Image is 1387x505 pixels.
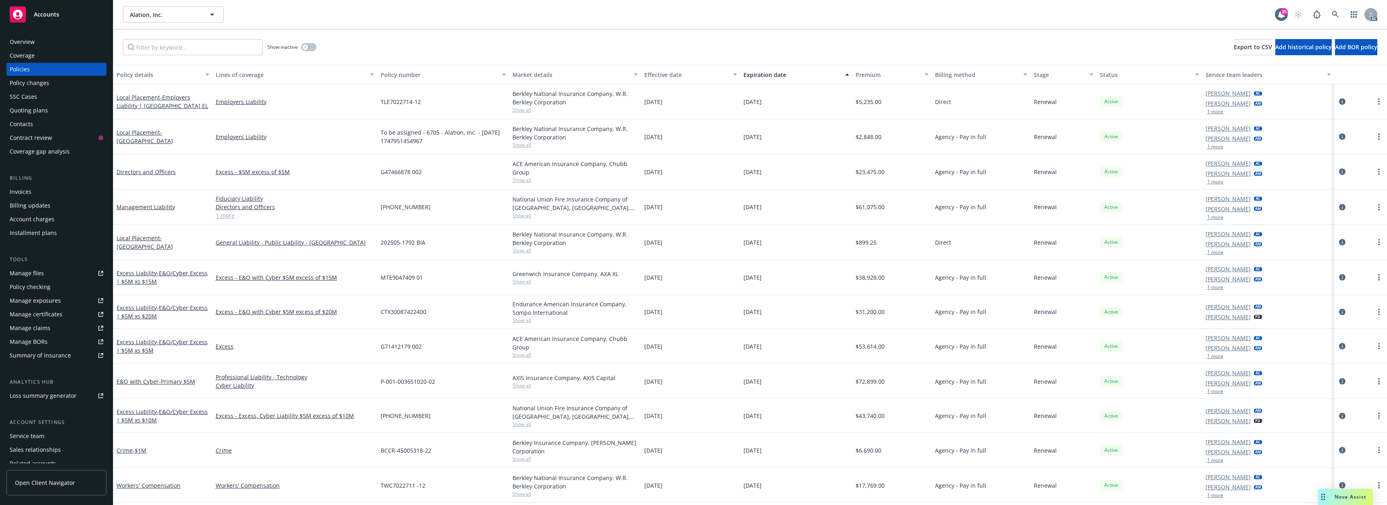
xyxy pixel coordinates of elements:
a: circleInformation [1337,341,1347,351]
span: - E&O/Cyber Excess | $5M xs $20M [117,304,208,320]
div: Expiration date [743,71,840,79]
a: Manage claims [6,322,106,335]
span: Agency - Pay in full [935,273,986,282]
a: more [1374,376,1384,386]
div: Invoices [10,185,31,198]
div: Berkley Insurance Company, [PERSON_NAME] Corporation [512,438,638,455]
a: Excess Liability [117,269,208,285]
span: Agency - Pay in full [935,133,986,141]
a: Loss summary generator [6,389,106,402]
div: Endurance American Insurance Company, Sompo International [512,300,638,317]
div: Berkley National Insurance Company, W.R. Berkley Corporation [512,89,638,106]
span: Active [1103,204,1119,211]
span: Export to CSV [1234,43,1272,51]
span: CTX30087422400 [381,308,426,316]
a: Summary of insurance [6,349,106,362]
span: To be assigned - 6705 - Alation, Inc. - [DATE] 1747951454967 [381,128,506,145]
div: Premium [856,71,919,79]
a: Excess - E&O with Cyber $5M excess of $15M [216,273,374,282]
a: Search [1327,6,1343,23]
div: Policy checking [10,281,50,293]
div: Berkley National Insurance Company, W.R. Berkley Corporation [512,474,638,490]
span: $31,200.00 [856,308,885,316]
span: [DATE] [644,308,662,316]
span: [DATE] [644,273,662,282]
div: Quoting plans [10,104,48,117]
span: [DATE] [644,342,662,351]
a: [PERSON_NAME] [1206,134,1251,143]
div: Overview [10,35,35,48]
div: ACE American Insurance Company, Chubb Group [512,335,638,351]
a: [PERSON_NAME] [1206,265,1251,273]
a: Policy changes [6,77,106,89]
button: Export to CSV [1234,39,1272,55]
span: Agency - Pay in full [935,308,986,316]
a: circleInformation [1337,132,1347,141]
span: [DATE] [743,377,762,386]
span: TWC7022711 -12 [381,481,425,490]
a: Start snowing [1290,6,1306,23]
button: Market details [509,65,641,84]
a: Switch app [1346,6,1362,23]
span: [DATE] [644,238,662,247]
a: E&O with Cyber [117,378,195,385]
span: Renewal [1034,133,1057,141]
a: [PERSON_NAME] [1206,99,1251,108]
a: Directors and Officers [117,168,176,176]
button: Policy number [377,65,509,84]
span: Agency - Pay in full [935,377,986,386]
a: [PERSON_NAME] [1206,275,1251,283]
span: Active [1103,274,1119,281]
span: TLE7022714-12 [381,98,421,106]
div: Service team leaders [1206,71,1322,79]
a: [PERSON_NAME] [1206,124,1251,133]
a: Crime [216,446,374,455]
button: 1 more [1207,109,1223,114]
span: Direct [935,238,951,247]
div: National Union Fire Insurance Company of [GEOGRAPHIC_DATA], [GEOGRAPHIC_DATA], AIG [512,404,638,421]
div: Contacts [10,118,33,131]
span: [PHONE_NUMBER] [381,203,431,211]
span: Show all [512,455,638,462]
span: [DATE] [743,133,762,141]
span: Active [1103,412,1119,420]
a: more [1374,132,1384,141]
span: Renewal [1034,238,1057,247]
button: 1 more [1207,458,1223,463]
a: Sales relationships [6,443,106,456]
div: Sales relationships [10,443,61,456]
div: National Union Fire Insurance Company of [GEOGRAPHIC_DATA], [GEOGRAPHIC_DATA], AIG [512,195,638,212]
a: Directors and Officers [216,203,374,211]
span: P-001-003651020-02 [381,377,435,386]
span: 202505-1792 BIA [381,238,425,247]
span: $43,740.00 [856,411,885,420]
span: $53,614.00 [856,342,885,351]
div: Policies [10,63,30,76]
span: Active [1103,378,1119,385]
a: circleInformation [1337,167,1347,177]
span: [DATE] [743,481,762,490]
span: Show all [512,141,638,148]
a: Excess - $5M excess of $5M [216,168,374,176]
a: more [1374,272,1384,282]
a: circleInformation [1337,480,1347,490]
span: - E&O/Cyber Excess | $5M xs $10M [117,408,208,424]
a: [PERSON_NAME] [1206,303,1251,311]
button: Status [1097,65,1202,84]
a: 1 more [216,211,374,220]
a: Installment plans [6,227,106,239]
span: Add historical policy [1275,43,1332,51]
a: Overview [6,35,106,48]
div: Policy details [117,71,200,79]
div: Analytics hub [6,378,106,386]
div: Account charges [10,213,54,226]
div: Manage claims [10,322,50,335]
a: Employers Liability [216,133,374,141]
button: Alation, Inc. [123,6,224,23]
div: Status [1100,71,1190,79]
button: Billing method [932,65,1031,84]
a: Crime [117,447,146,454]
span: Agency - Pay in full [935,203,986,211]
a: circleInformation [1337,376,1347,386]
span: [DATE] [743,168,762,176]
